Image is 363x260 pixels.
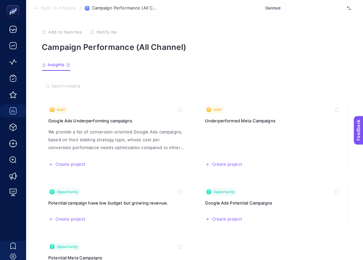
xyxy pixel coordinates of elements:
a: View insight titled [198,99,347,174]
h3: Insight title [205,200,341,206]
span: Derimod [265,6,344,11]
span: Opportunity [213,189,235,194]
button: Toggle favorite [333,106,341,114]
span: Opportunity [57,189,78,194]
span: Campaign Performance (All Channel) [92,6,157,11]
span: / [79,5,81,10]
h3: Insight title [48,117,184,124]
button: Create a new project based on this insight [205,217,242,222]
p: Campaign Performance (All Channel) [42,42,347,52]
span: Feedback [4,2,25,7]
button: Create a new project based on this insight [48,217,86,222]
span: Notify me [97,29,117,35]
button: Toggle favorite [176,243,184,251]
span: Add to favorites [48,29,82,35]
button: Add to favorites [42,29,82,35]
button: Create a new project based on this insight [205,162,242,167]
span: Back To Analysis [41,6,75,11]
button: Toggle favorite [333,188,341,196]
button: Toggle favorite [176,106,184,114]
a: View insight titled [42,181,191,228]
img: svg%3e [347,5,351,11]
span: Alert [57,107,65,112]
button: Create a new project based on this insight [48,162,86,167]
a: View insight titled [198,181,347,228]
input: Search [52,84,136,89]
span: Insights [48,62,64,68]
p: Insight description [48,128,184,151]
span: Alert [213,107,222,112]
span: Create project [55,162,86,167]
button: Notify me [90,29,117,35]
a: View insight titled We provide a list of conversion-oriented Google Ads campaigns, based on their... [42,99,191,174]
h3: Insight title [48,200,184,206]
h3: Insight title [205,117,341,124]
span: Create project [212,162,242,167]
span: Create project [55,217,86,222]
span: Opportunity [57,244,78,249]
span: Create project [212,217,242,222]
div: 7 [66,62,71,68]
button: Toggle favorite [176,188,184,196]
